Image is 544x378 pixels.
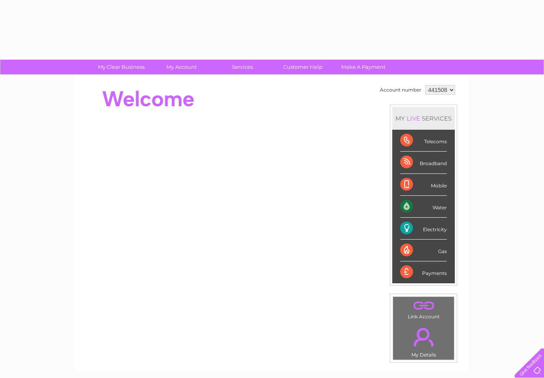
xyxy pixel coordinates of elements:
[88,60,154,74] a: My Clear Business
[395,323,452,351] a: .
[209,60,275,74] a: Services
[400,196,447,218] div: Water
[392,107,455,130] div: MY SERVICES
[400,240,447,261] div: Gas
[393,296,454,321] td: Link Account
[400,218,447,240] div: Electricity
[378,83,423,97] td: Account number
[393,321,454,360] td: My Details
[149,60,215,74] a: My Account
[400,261,447,283] div: Payments
[400,130,447,152] div: Telecoms
[400,174,447,196] div: Mobile
[395,299,452,313] a: .
[331,60,396,74] a: Make A Payment
[405,115,422,122] div: LIVE
[270,60,336,74] a: Customer Help
[400,152,447,173] div: Broadband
